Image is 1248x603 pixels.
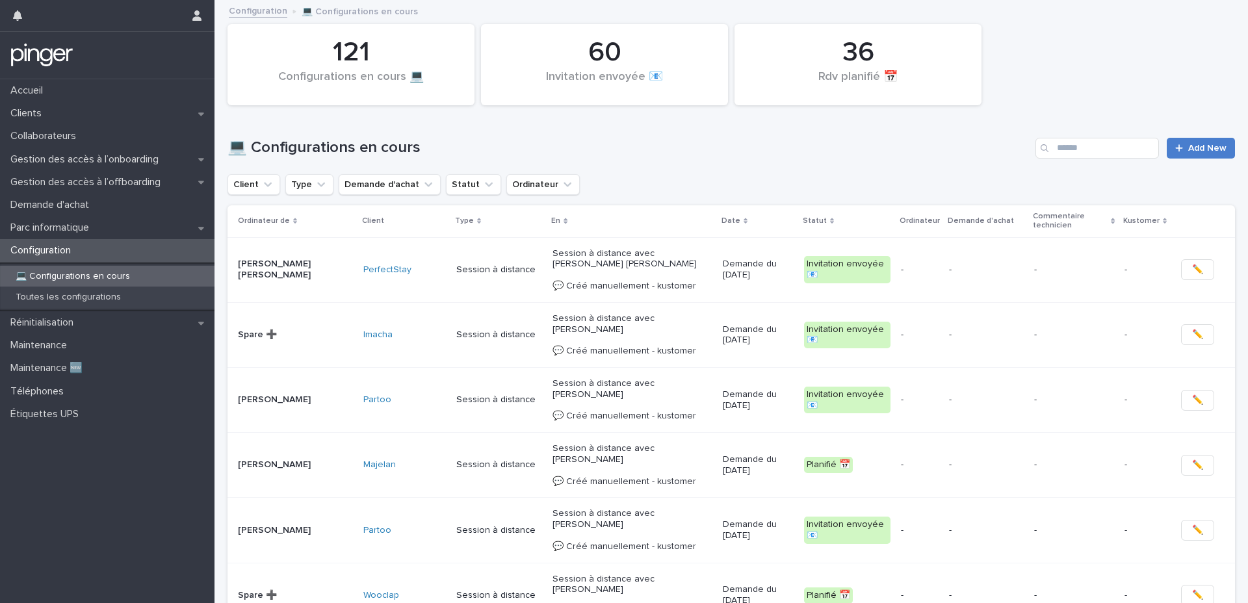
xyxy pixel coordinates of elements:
p: [PERSON_NAME] [238,394,353,405]
p: Demande du [DATE] [723,389,794,411]
p: Maintenance 🆕 [5,362,93,374]
p: 💻 Configurations en cours [302,3,418,18]
span: Add New [1188,144,1227,153]
p: - [949,394,1024,405]
p: - [1034,590,1114,601]
p: Session à distance avec [PERSON_NAME] [PERSON_NAME] 💬 Créé manuellement - kustomer [552,248,712,292]
p: - [949,264,1024,276]
p: - [949,525,1024,536]
p: - [901,459,939,470]
p: Kustomer [1123,214,1160,228]
div: Planifié 📅 [804,457,853,473]
button: Type [285,174,333,195]
span: ✏️ [1192,394,1203,407]
p: [PERSON_NAME] [PERSON_NAME] [238,259,353,281]
p: - [1034,459,1114,470]
span: ✏️ [1192,589,1203,602]
a: Add New [1167,138,1235,159]
p: Demande d'achat [5,199,99,211]
p: Ordinateur de [238,214,290,228]
a: PerfectStay [363,264,411,276]
p: - [901,394,939,405]
button: ✏️ [1181,324,1214,345]
p: Demande du [DATE] [723,519,794,541]
p: Gestion des accès à l’onboarding [5,153,169,166]
p: - [1124,587,1130,601]
p: - [1124,262,1130,276]
p: Commentaire technicien [1033,209,1108,233]
p: Spare ➕ [238,329,353,340]
button: ✏️ [1181,520,1214,541]
div: 121 [250,36,452,69]
p: Session à distance [456,525,543,536]
tr: Spare ➕Imacha Session à distanceSession à distance avec [PERSON_NAME] 💬 Créé manuellement - kusto... [227,302,1235,367]
a: Configuration [229,3,287,18]
p: - [1034,329,1114,340]
p: - [949,459,1024,470]
p: Étiquettes UPS [5,408,89,420]
p: Téléphones [5,385,74,398]
p: - [901,525,939,536]
div: Configurations en cours 💻 [250,70,452,97]
a: Partoo [363,525,391,536]
p: Client [362,214,384,228]
div: Invitation envoyée 📧 [804,322,890,349]
p: Réinitialisation [5,316,84,329]
p: Session à distance [456,264,543,276]
p: - [901,590,939,601]
p: Session à distance [456,459,543,470]
p: Session à distance [456,394,543,405]
p: Date [721,214,740,228]
button: Client [227,174,280,195]
p: Ordinateur [900,214,940,228]
span: ✏️ [1192,524,1203,537]
button: Ordinateur [506,174,580,195]
p: Collaborateurs [5,130,86,142]
p: - [1034,525,1114,536]
p: Session à distance avec [PERSON_NAME] 💬 Créé manuellement - kustomer [552,378,712,422]
tr: [PERSON_NAME]Majelan Session à distanceSession à distance avec [PERSON_NAME] 💬 Créé manuellement ... [227,433,1235,498]
p: - [1124,327,1130,340]
span: ✏️ [1192,263,1203,276]
p: Session à distance avec [PERSON_NAME] 💬 Créé manuellement - kustomer [552,508,712,552]
p: - [1124,392,1130,405]
p: - [1124,522,1130,536]
button: Statut [446,174,501,195]
p: Spare ➕ [238,590,353,601]
span: ✏️ [1192,328,1203,341]
p: - [1034,394,1114,405]
tr: [PERSON_NAME]Partoo Session à distanceSession à distance avec [PERSON_NAME] 💬 Créé manuellement -... [227,367,1235,432]
input: Search [1035,138,1159,159]
img: mTgBEunGTSyRkCgitkcU [10,42,73,68]
p: [PERSON_NAME] [238,459,353,470]
p: - [901,264,939,276]
p: Session à distance avec [PERSON_NAME] 💬 Créé manuellement - kustomer [552,313,712,357]
p: Parc informatique [5,222,99,234]
p: Configuration [5,244,81,257]
tr: [PERSON_NAME] [PERSON_NAME]PerfectStay Session à distanceSession à distance avec [PERSON_NAME] [P... [227,237,1235,302]
p: [PERSON_NAME] [238,525,353,536]
p: Gestion des accès à l’offboarding [5,176,171,188]
p: - [949,590,1024,601]
button: ✏️ [1181,259,1214,280]
p: Type [455,214,474,228]
p: Demande du [DATE] [723,454,794,476]
p: - [1124,457,1130,470]
a: Majelan [363,459,396,470]
a: Imacha [363,329,393,340]
p: - [1034,264,1114,276]
p: Session à distance [456,329,543,340]
p: Demande du [DATE] [723,324,794,346]
p: Clients [5,107,52,120]
tr: [PERSON_NAME]Partoo Session à distanceSession à distance avec [PERSON_NAME] 💬 Créé manuellement -... [227,498,1235,563]
span: ✏️ [1192,459,1203,472]
p: - [901,329,939,340]
div: Rdv planifié 📅 [757,70,959,97]
p: - [949,329,1024,340]
a: Wooclap [363,590,399,601]
p: 💻 Configurations en cours [5,271,140,282]
button: ✏️ [1181,455,1214,476]
p: En [551,214,560,228]
h1: 💻 Configurations en cours [227,138,1030,157]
